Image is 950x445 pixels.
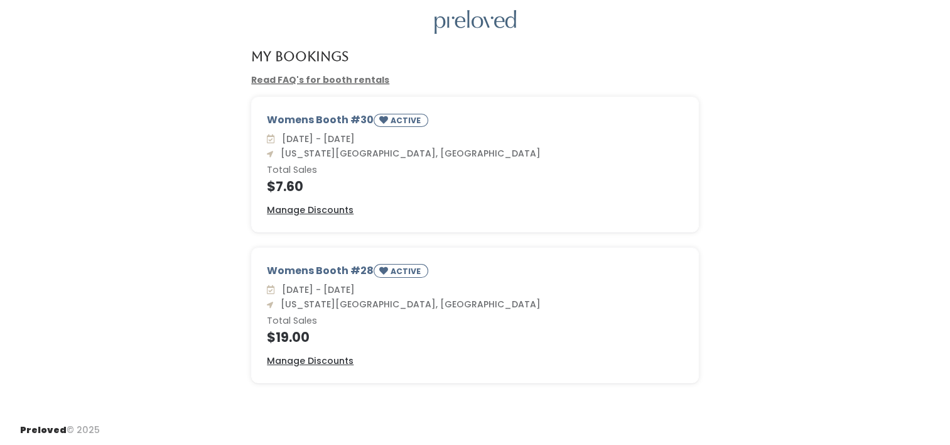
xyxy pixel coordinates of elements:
[267,204,354,217] a: Manage Discounts
[267,330,683,344] h4: $19.00
[267,316,683,326] h6: Total Sales
[391,266,423,277] small: ACTIVE
[267,263,683,283] div: Womens Booth #28
[251,74,389,86] a: Read FAQ's for booth rentals
[20,424,67,436] span: Preloved
[20,414,100,437] div: © 2025
[267,113,683,132] div: Womens Booth #30
[435,10,516,35] img: preloved logo
[251,49,348,63] h4: My Bookings
[276,298,541,310] span: [US_STATE][GEOGRAPHIC_DATA], [GEOGRAPHIC_DATA]
[277,283,355,296] span: [DATE] - [DATE]
[267,204,354,216] u: Manage Discounts
[267,354,354,368] a: Manage Discounts
[267,165,683,175] h6: Total Sales
[391,115,423,126] small: ACTIVE
[276,147,541,160] span: [US_STATE][GEOGRAPHIC_DATA], [GEOGRAPHIC_DATA]
[277,133,355,145] span: [DATE] - [DATE]
[267,179,683,194] h4: $7.60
